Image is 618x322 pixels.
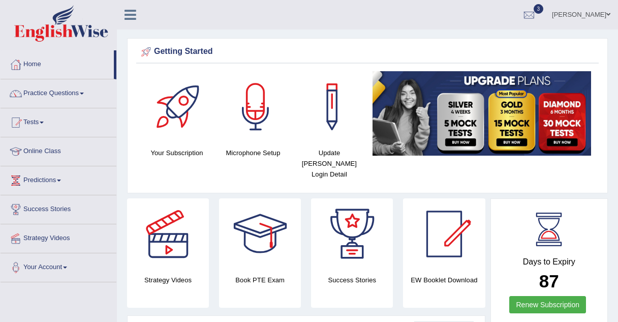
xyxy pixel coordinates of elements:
[539,271,559,291] b: 87
[1,79,116,105] a: Practice Questions
[534,4,544,14] span: 3
[403,275,485,285] h4: EW Booklet Download
[1,137,116,163] a: Online Class
[296,148,362,180] h4: Update [PERSON_NAME] Login Detail
[1,166,116,192] a: Predictions
[509,296,586,313] a: Renew Subscription
[1,195,116,221] a: Success Stories
[1,224,116,250] a: Strategy Videos
[1,50,114,76] a: Home
[1,108,116,134] a: Tests
[139,44,596,60] div: Getting Started
[219,275,301,285] h4: Book PTE Exam
[373,71,591,156] img: small5.jpg
[311,275,393,285] h4: Success Stories
[220,148,286,158] h4: Microphone Setup
[502,257,597,267] h4: Days to Expiry
[127,275,209,285] h4: Strategy Videos
[144,148,210,158] h4: Your Subscription
[1,253,116,279] a: Your Account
